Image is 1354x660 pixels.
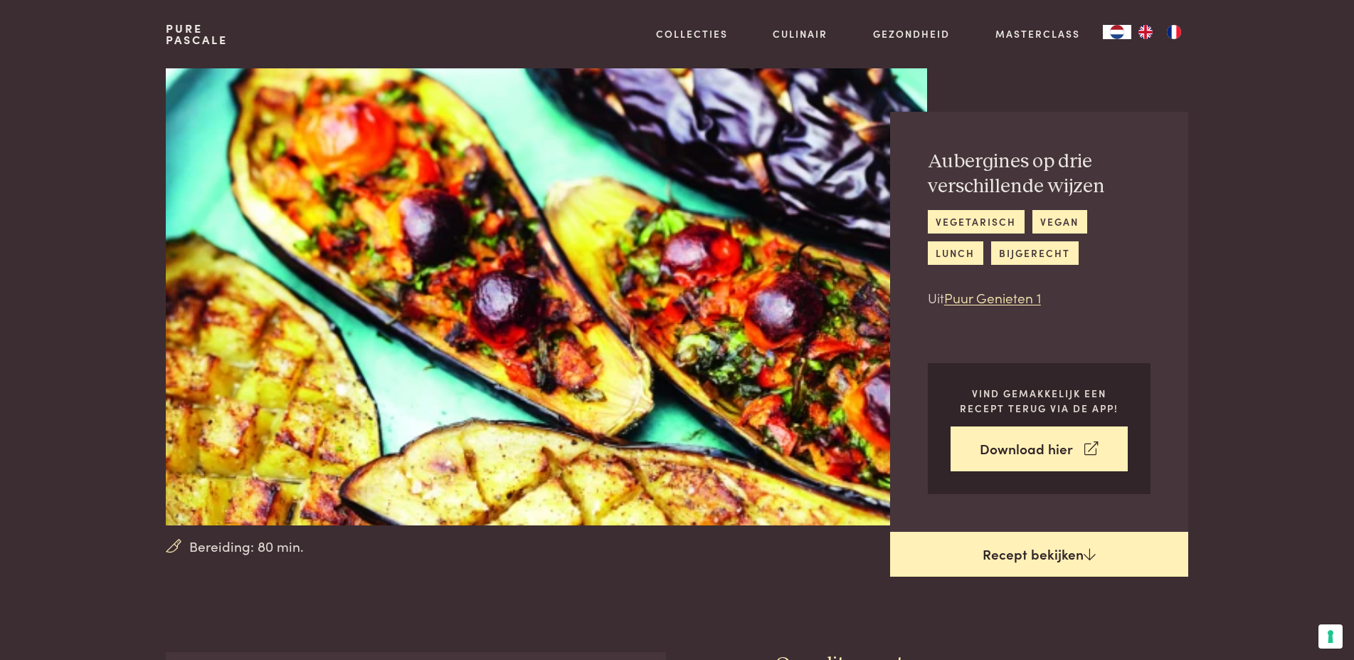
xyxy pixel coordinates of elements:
a: Masterclass [995,26,1080,41]
h2: Aubergines op drie verschillende wijzen [928,150,1151,199]
a: PurePascale [166,23,228,46]
a: vegetarisch [928,210,1025,234]
a: Download hier [951,426,1128,471]
a: FR [1160,25,1188,39]
aside: Language selected: Nederlands [1103,25,1188,39]
span: Bereiding: 80 min. [189,536,304,557]
a: Puur Genieten 1 [944,288,1041,307]
p: Uit [928,288,1151,308]
a: Gezondheid [873,26,950,41]
p: Vind gemakkelijk een recept terug via de app! [951,386,1128,415]
a: NL [1103,25,1131,39]
a: Collecties [656,26,728,41]
img: Aubergines op drie verschillende wijzen [166,68,926,525]
a: vegan [1032,210,1087,234]
ul: Language list [1131,25,1188,39]
a: bijgerecht [991,241,1079,265]
a: lunch [928,241,983,265]
a: Culinair [773,26,827,41]
button: Uw voorkeuren voor toestemming voor trackingtechnologieën [1318,624,1343,649]
a: EN [1131,25,1160,39]
div: Language [1103,25,1131,39]
a: Recept bekijken [890,532,1188,577]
